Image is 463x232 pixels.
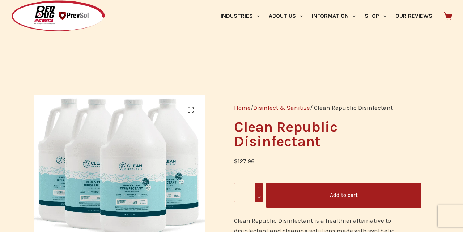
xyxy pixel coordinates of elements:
span: $ [234,157,238,165]
a: Clean Republic Disinfectant [34,162,205,170]
h1: Clean Republic Disinfectant [234,120,421,149]
a: View full-screen image gallery [183,102,198,117]
a: Home [234,104,251,111]
input: Product quantity [234,183,263,202]
nav: Breadcrumb [234,102,421,113]
bdi: 127.96 [234,157,255,165]
button: Add to cart [266,183,421,208]
a: Disinfect & Sanitize [253,104,310,111]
